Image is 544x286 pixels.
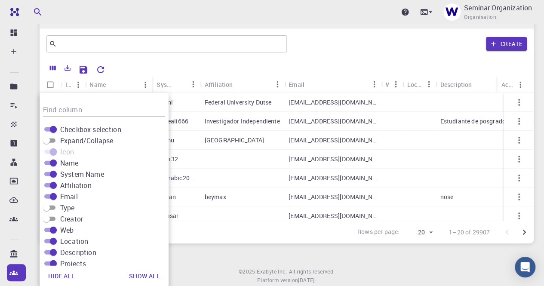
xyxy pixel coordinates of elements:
[152,76,200,93] div: System Name
[157,76,172,93] div: System Name
[60,236,88,246] span: Location
[289,117,377,126] p: [EMAIL_ADDRESS][DOMAIN_NAME]
[173,77,187,91] button: Sort
[367,77,381,91] button: Menu
[106,78,120,92] button: Sort
[385,76,389,93] div: Web
[60,169,104,179] span: System Name
[257,268,287,276] a: Exabyte Inc.
[516,224,533,241] button: Go to next page
[157,117,188,126] p: jorgeali666
[60,214,83,224] span: Creator
[200,76,284,93] div: Affiliation
[60,247,96,258] span: Description
[257,276,298,285] span: Platform version
[17,6,48,14] span: Support
[71,78,85,92] button: Menu
[440,193,453,201] p: nose
[157,136,174,145] p: tsumu
[92,61,109,78] button: Reset Explorer Settings
[205,193,226,201] p: beymax
[65,76,71,93] div: Icon
[298,277,316,283] span: [DATE] .
[205,76,233,93] div: Affiliation
[443,3,461,21] img: Seminar Organization
[289,155,377,163] p: [EMAIL_ADDRESS][DOMAIN_NAME]
[497,76,527,93] div: Actions
[289,268,335,276] span: All rights reserved.
[46,61,60,75] button: Columns
[205,98,272,107] p: Federal University Dutse
[486,37,527,51] button: Create
[501,76,513,93] div: Actions
[289,174,377,182] p: [EMAIL_ADDRESS][DOMAIN_NAME]
[381,76,403,93] div: Web
[157,155,178,163] p: omor32
[187,77,200,91] button: Menu
[157,212,178,220] p: sasasar
[357,228,400,237] p: Rows per page:
[464,13,496,22] span: Organisation
[422,77,436,91] button: Menu
[257,268,287,275] span: Exabyte Inc.
[157,193,176,201] p: brayan
[60,61,75,75] button: Export
[270,77,284,91] button: Menu
[289,76,304,93] div: Email
[85,76,152,93] div: Name
[407,76,422,93] div: Location
[464,3,532,13] p: Seminar Organization
[403,76,436,93] div: Location
[440,76,472,93] div: Description
[60,158,79,168] span: Name
[289,136,377,145] p: [EMAIL_ADDRESS][DOMAIN_NAME]
[304,77,318,91] button: Sort
[60,180,92,191] span: Affiliation
[138,78,152,92] button: Menu
[61,76,85,93] div: Icon
[60,124,121,135] span: Checkbox selection
[513,78,527,92] button: Menu
[515,257,535,277] div: Open Intercom Messenger
[75,61,92,78] button: Save Explorer Settings
[89,76,106,93] div: Name
[289,193,377,201] p: [EMAIL_ADDRESS][DOMAIN_NAME]
[157,174,196,182] p: miahabic2007
[60,225,74,235] span: Web
[60,135,113,146] span: Expand/Collapse
[7,8,19,16] img: logo
[289,212,377,220] p: [EMAIL_ADDRESS][DOMAIN_NAME]
[205,136,264,145] p: [GEOGRAPHIC_DATA]
[289,98,377,107] p: [EMAIL_ADDRESS][DOMAIN_NAME]
[284,76,381,93] div: Email
[122,268,167,285] button: Show all
[60,203,75,213] span: Type
[60,147,74,157] span: Icon
[41,268,82,285] button: Hide all
[239,268,257,276] span: © 2025
[60,258,86,269] span: Projects
[60,191,78,202] span: Email
[43,103,165,117] input: Column title
[403,226,435,239] div: 20
[449,228,490,237] p: 1–20 of 29907
[233,77,246,91] button: Sort
[298,276,316,285] a: [DATE].
[389,77,403,91] button: Menu
[157,98,173,107] p: tijjani
[205,117,280,126] p: Investigador Independiente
